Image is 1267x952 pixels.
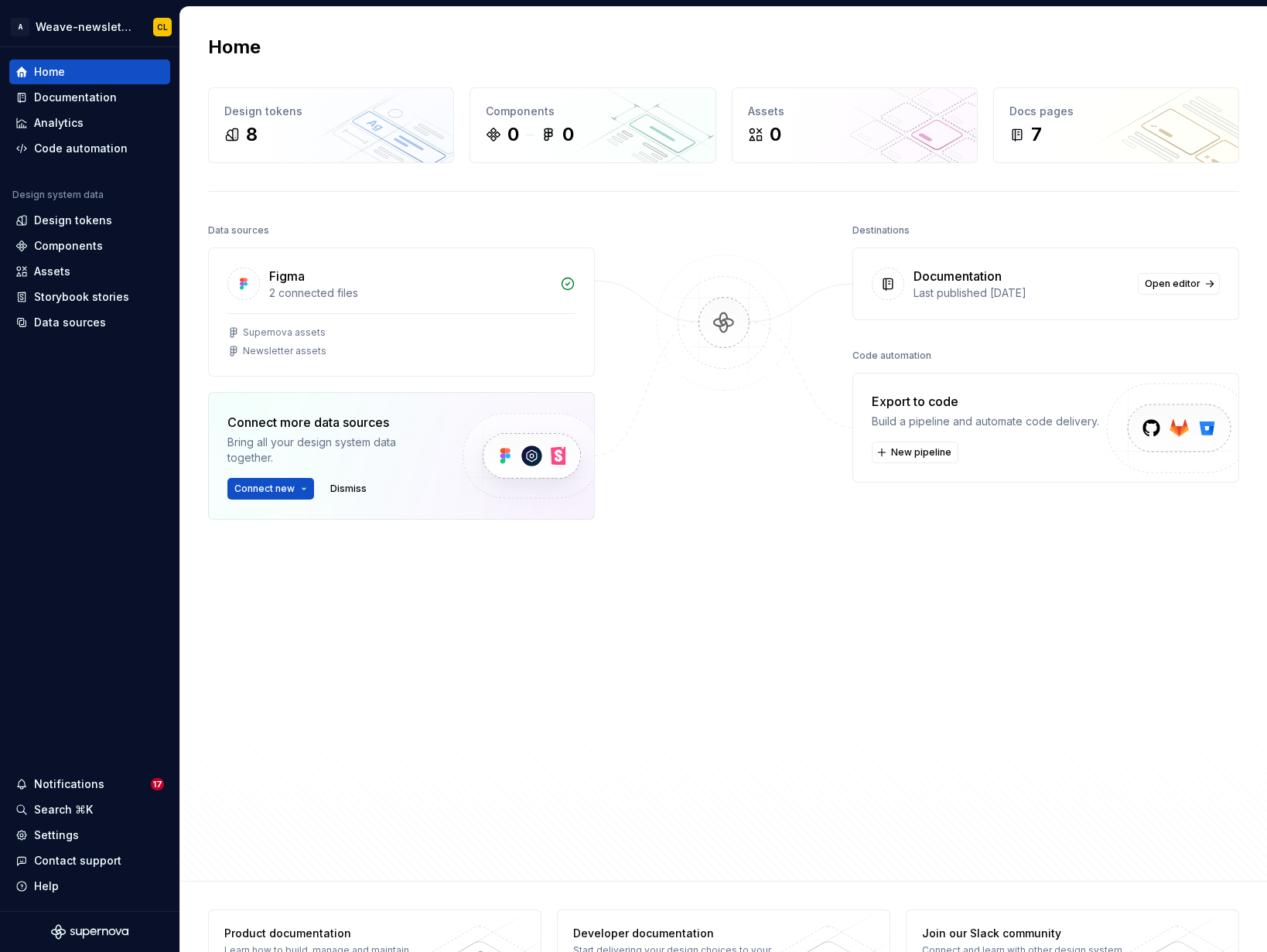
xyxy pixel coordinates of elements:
span: Dismiss [330,483,367,495]
button: Notifications17 [9,772,170,797]
div: Supernova assets [243,326,326,339]
div: Components [34,238,103,254]
div: Build a pipeline and automate code delivery. [872,414,1099,429]
h2: Home [208,35,261,60]
a: Code automation [9,136,170,161]
div: Storybook stories [34,289,129,305]
a: Home [9,60,170,84]
div: Components [486,104,699,119]
button: Help [9,874,170,899]
div: Design system data [12,189,104,201]
div: CL [157,21,168,33]
div: Export to code [872,392,1099,411]
a: Analytics [9,111,170,135]
button: Search ⌘K [9,797,170,822]
a: Design tokens8 [208,87,454,163]
div: Data sources [208,220,269,241]
div: Data sources [34,315,106,330]
div: Home [34,64,65,80]
div: Last published [DATE] [914,285,1129,301]
svg: Supernova Logo [51,924,128,940]
div: Analytics [34,115,84,131]
div: 0 [770,122,781,147]
a: Documentation [9,85,170,110]
div: Code automation [852,345,931,367]
div: Help [34,879,59,894]
div: Weave-newsletter [36,19,135,35]
div: Bring all your design system data together. [227,435,436,466]
button: Contact support [9,848,170,873]
span: Connect new [234,483,295,495]
div: Search ⌘K [34,802,93,817]
div: Join our Slack community [922,926,1140,941]
div: Code automation [34,141,128,156]
a: Settings [9,823,170,848]
div: 0 [507,122,519,147]
a: Components [9,234,170,258]
div: Contact support [34,853,121,868]
div: 2 connected files [269,285,551,301]
a: Assets [9,259,170,284]
div: Settings [34,827,79,843]
a: Figma2 connected filesSupernova assetsNewsletter assets [208,247,595,377]
div: 8 [246,122,258,147]
button: AWeave-newsletterCL [3,10,176,43]
div: Connect more data sources [227,413,436,432]
a: Storybook stories [9,285,170,309]
div: Figma [269,267,305,285]
div: Product documentation [224,926,442,941]
div: Design tokens [224,104,438,119]
div: Assets [34,264,70,279]
button: Connect new [227,478,314,500]
div: Documentation [34,90,117,105]
a: Assets0 [732,87,978,163]
div: Documentation [914,267,1002,285]
span: 17 [151,778,164,790]
a: Open editor [1138,273,1220,295]
div: Docs pages [1009,104,1223,119]
div: Notifications [34,776,104,792]
div: 7 [1031,122,1042,147]
div: Newsletter assets [243,345,326,357]
button: New pipeline [872,442,958,463]
a: Data sources [9,310,170,335]
button: Dismiss [323,478,374,500]
div: Design tokens [34,213,112,228]
div: Developer documentation [573,926,791,941]
div: 0 [562,122,574,147]
span: Open editor [1145,278,1200,290]
a: Design tokens [9,208,170,233]
a: Components00 [470,87,715,163]
div: A [11,18,29,36]
div: Assets [748,104,961,119]
a: Docs pages7 [993,87,1239,163]
div: Destinations [852,220,910,241]
span: New pipeline [891,446,951,459]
